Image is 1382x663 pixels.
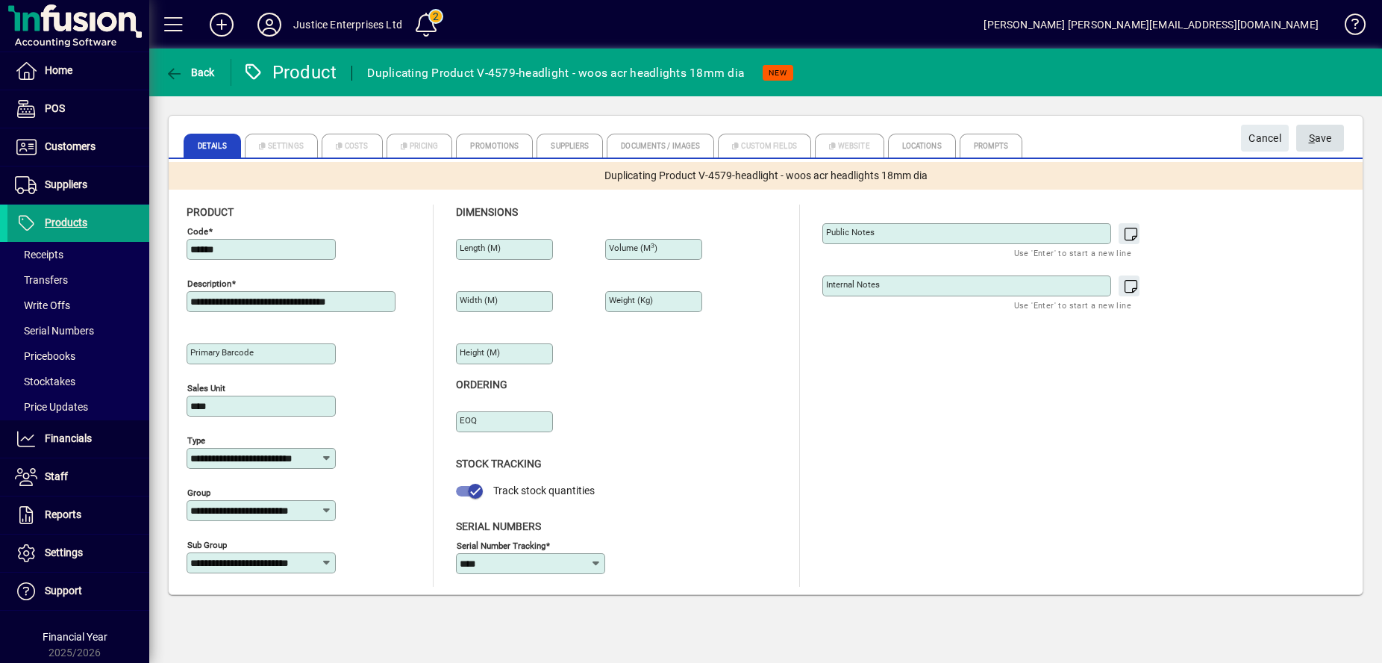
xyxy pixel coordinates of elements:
[7,535,149,572] a: Settings
[456,458,542,470] span: Stock Tracking
[165,66,215,78] span: Back
[7,497,149,534] a: Reports
[198,11,246,38] button: Add
[187,488,210,498] mat-label: Group
[7,343,149,369] a: Pricebooks
[7,369,149,394] a: Stocktakes
[15,350,75,362] span: Pricebooks
[7,293,149,318] a: Write Offs
[45,102,65,114] span: POS
[187,383,225,393] mat-label: Sales unit
[15,299,70,311] span: Write Offs
[7,90,149,128] a: POS
[161,59,219,86] button: Back
[460,243,501,253] mat-label: Length (m)
[1241,125,1289,152] button: Cancel
[1309,132,1315,144] span: S
[769,68,787,78] span: NEW
[15,376,75,387] span: Stocktakes
[15,401,88,413] span: Price Updates
[367,61,744,85] div: Duplicating Product V-4579-headlight - woos acr headlights 18mm dia
[45,547,83,558] span: Settings
[1014,244,1131,261] mat-hint: Use 'Enter' to start a new line
[826,279,880,290] mat-label: Internal Notes
[826,227,875,237] mat-label: Public Notes
[293,13,402,37] div: Justice Enterprises Ltd
[243,60,337,84] div: Product
[1309,126,1332,151] span: ave
[609,243,657,253] mat-label: Volume (m )
[7,458,149,496] a: Staff
[149,59,231,86] app-page-header-button: Back
[45,585,82,597] span: Support
[187,226,208,237] mat-label: Code
[1248,126,1281,151] span: Cancel
[45,140,96,152] span: Customers
[1333,3,1363,52] a: Knowledge Base
[187,206,234,218] span: Product
[246,11,293,38] button: Profile
[1014,296,1131,314] mat-hint: Use 'Enter' to start a new line
[457,540,545,550] mat-label: Serial Number tracking
[604,168,928,184] span: Duplicating Product V-4579-headlight - woos acr headlights 18mm dia
[45,508,81,520] span: Reports
[45,64,72,76] span: Home
[7,318,149,343] a: Serial Numbers
[7,420,149,458] a: Financials
[456,379,507,390] span: Ordering
[7,394,149,420] a: Price Updates
[493,485,595,497] span: Track stock quantities
[7,52,149,90] a: Home
[45,217,87,228] span: Products
[7,242,149,267] a: Receipts
[609,295,653,305] mat-label: Weight (Kg)
[45,178,87,190] span: Suppliers
[45,470,68,482] span: Staff
[187,540,227,550] mat-label: Sub group
[7,128,149,166] a: Customers
[15,249,63,261] span: Receipts
[43,631,107,643] span: Financial Year
[456,206,518,218] span: Dimensions
[45,432,92,444] span: Financials
[460,295,498,305] mat-label: Width (m)
[651,242,654,249] sup: 3
[460,347,500,358] mat-label: Height (m)
[7,166,149,204] a: Suppliers
[7,573,149,610] a: Support
[7,267,149,293] a: Transfers
[1296,125,1344,152] button: Save
[187,278,231,289] mat-label: Description
[456,520,541,532] span: Serial Numbers
[460,415,477,426] mat-label: EOQ
[15,274,68,286] span: Transfers
[187,435,205,446] mat-label: Type
[190,347,254,358] mat-label: Primary barcode
[15,325,94,337] span: Serial Numbers
[984,13,1319,37] div: [PERSON_NAME] [PERSON_NAME][EMAIL_ADDRESS][DOMAIN_NAME]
